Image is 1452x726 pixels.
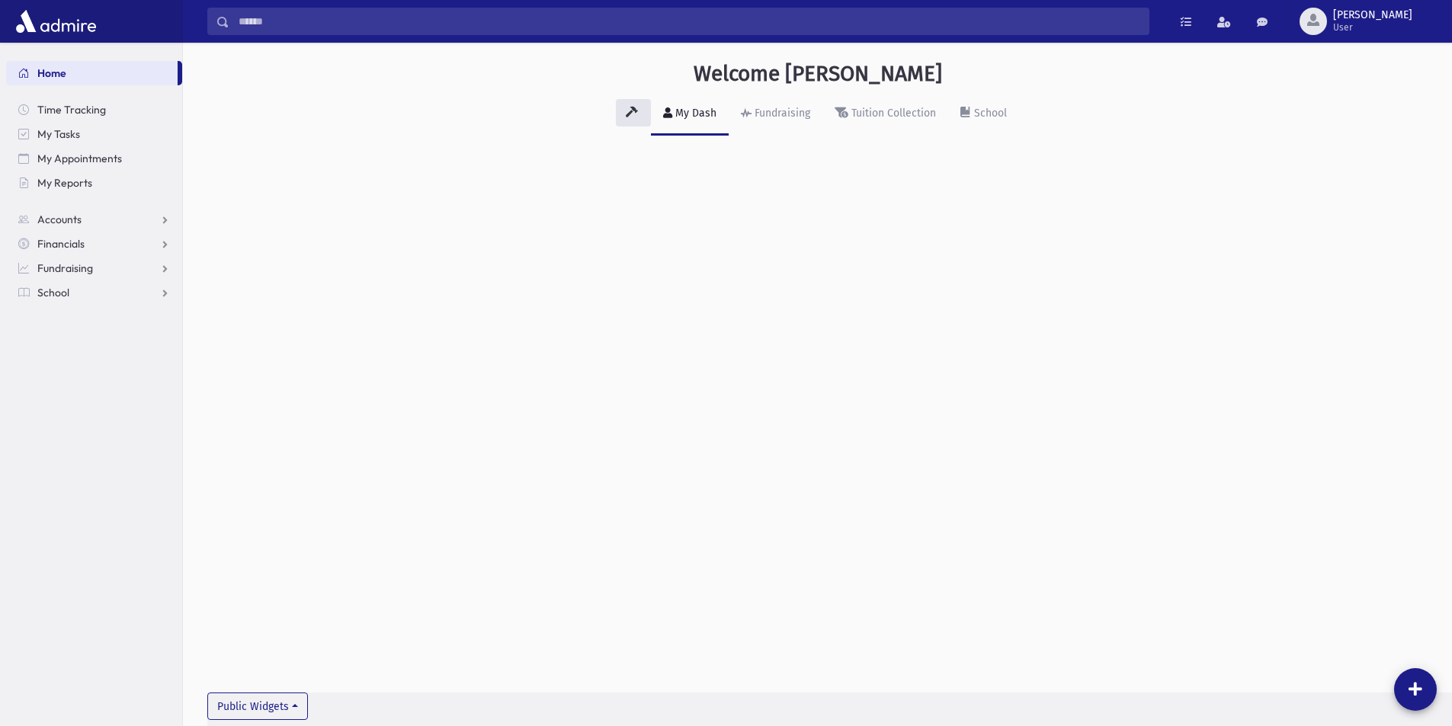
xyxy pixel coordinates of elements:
[1333,9,1412,21] span: [PERSON_NAME]
[37,66,66,80] span: Home
[37,213,82,226] span: Accounts
[37,261,93,275] span: Fundraising
[694,61,942,87] h3: Welcome [PERSON_NAME]
[6,171,182,195] a: My Reports
[37,127,80,141] span: My Tasks
[1333,21,1412,34] span: User
[6,256,182,280] a: Fundraising
[37,103,106,117] span: Time Tracking
[752,107,810,120] div: Fundraising
[651,93,729,136] a: My Dash
[848,107,936,120] div: Tuition Collection
[6,146,182,171] a: My Appointments
[37,152,122,165] span: My Appointments
[6,61,178,85] a: Home
[12,6,100,37] img: AdmirePro
[822,93,948,136] a: Tuition Collection
[6,232,182,256] a: Financials
[971,107,1007,120] div: School
[948,93,1019,136] a: School
[229,8,1149,35] input: Search
[6,98,182,122] a: Time Tracking
[37,176,92,190] span: My Reports
[37,237,85,251] span: Financials
[729,93,822,136] a: Fundraising
[6,207,182,232] a: Accounts
[672,107,716,120] div: My Dash
[6,122,182,146] a: My Tasks
[6,280,182,305] a: School
[37,286,69,299] span: School
[207,692,308,720] button: Public Widgets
